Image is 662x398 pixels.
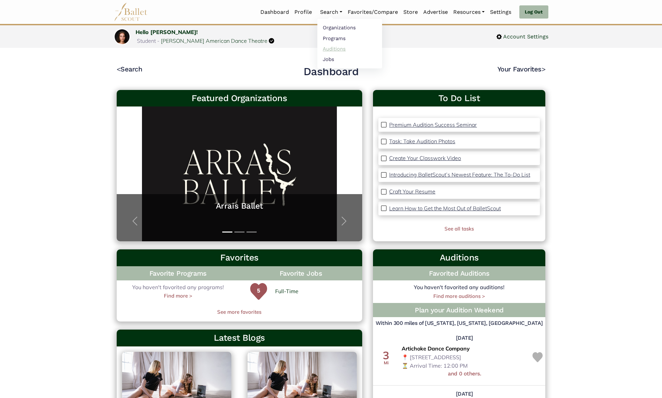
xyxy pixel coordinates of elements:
[275,287,298,296] a: Full-Time
[389,121,477,128] p: Premium Audition Success Seminar
[389,204,501,213] a: Learn How to Get the Most Out of BalletScout
[399,330,530,385] td: 📍 [STREET_ADDRESS] ⏳ Arrival Time: 12:00 PM
[497,65,546,73] a: Your Favorites>
[389,137,455,146] a: Task: Take Audition Photos
[317,5,345,19] a: Search
[234,228,244,236] button: Slide 2
[389,154,461,163] a: Create Your Classwork Video
[122,332,357,344] h3: Latest Blogs
[389,188,435,195] p: Craft Your Resume
[487,5,514,19] a: Settings
[137,37,156,44] span: Student
[389,121,477,129] a: Premium Audition Success Seminar
[317,54,382,64] a: Jobs
[292,5,315,19] a: Profile
[136,29,198,35] a: Hello [PERSON_NAME]!
[250,286,267,303] p: 5
[519,5,548,19] a: Log Out
[542,65,546,73] code: >
[389,138,455,145] p: Task: Take Audition Photos
[378,306,540,314] h4: Plan your Audition Weekend
[433,293,485,299] a: Find more auditions >
[115,29,129,48] img: profile picture
[389,171,530,179] a: Introducing BalletScout’s Newest Feature: The To-Do List
[122,252,357,264] h3: Favorites
[161,37,267,44] a: [PERSON_NAME] American Dance Theatre
[402,370,527,377] h5: and 0 others.
[317,23,382,33] a: Organizations
[378,93,540,104] a: To Do List
[123,201,356,211] a: Arrais Ballet
[376,350,396,361] div: 3
[222,228,232,236] button: Slide 1
[373,283,545,292] p: You haven't favorited any auditions!
[389,205,501,212] p: Learn How to Get the Most Out of BalletScout
[421,5,451,19] a: Advertise
[451,5,487,19] a: Resources
[250,283,267,300] img: heart-green.svg
[373,320,545,327] h5: Within 300 miles of [US_STATE], [US_STATE], [GEOGRAPHIC_DATA]
[345,5,401,19] a: Favorites/Compare
[239,266,362,280] h4: Favorite Jobs
[376,361,396,365] div: Mi
[164,292,192,300] a: Find more >
[247,228,257,236] button: Slide 3
[117,65,121,73] code: <
[389,171,530,178] p: Introducing BalletScout’s Newest Feature: The To-Do List
[378,269,540,278] h4: Favorited Auditions
[304,65,359,79] h2: Dashboard
[496,32,548,41] a: Account Settings
[444,225,474,232] a: See all tasks
[117,308,363,316] a: See more favorites
[317,33,382,43] a: Programs
[389,155,461,161] p: Create Your Classwork Video
[389,187,435,196] a: Craft Your Resume
[117,65,142,73] a: <Search
[117,266,239,280] h4: Favorite Programs
[317,43,382,54] a: Auditions
[258,5,292,19] a: Dashboard
[117,283,239,300] div: You haven't favorited any programs!
[157,37,160,44] span: -
[317,19,382,68] ul: Resources
[401,5,421,19] a: Store
[502,32,548,41] span: Account Settings
[402,344,470,353] span: Artichoke Dance Company
[402,391,527,398] h5: [DATE]
[402,335,527,342] h5: [DATE]
[122,93,357,104] h3: Featured Organizations
[378,252,540,264] h3: Auditions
